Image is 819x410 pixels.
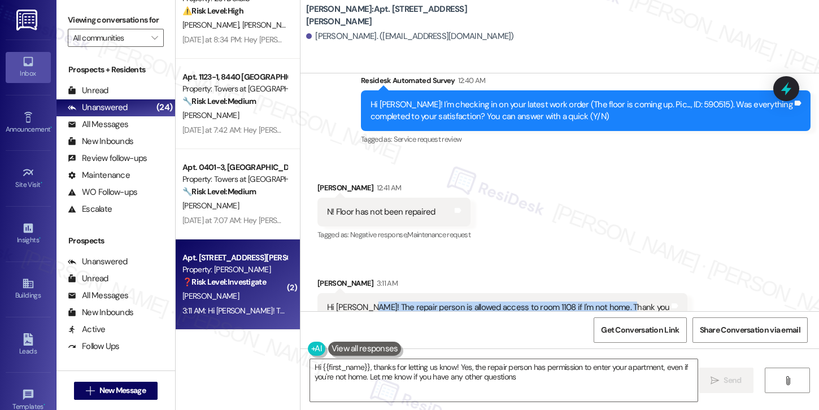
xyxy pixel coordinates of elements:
div: New Inbounds [68,307,133,319]
span: • [41,179,42,187]
span: New Message [99,385,146,396]
i:  [151,33,158,42]
div: Unanswered [68,102,128,114]
i:  [783,376,792,385]
span: Negative response , [350,230,407,239]
b: [PERSON_NAME]: Apt. [STREET_ADDRESS][PERSON_NAME] [306,3,532,28]
button: Send [699,368,753,393]
img: ResiDesk Logo [16,10,40,30]
div: Unread [68,85,108,97]
strong: ⚠️ Risk Level: High [182,6,243,16]
span: [PERSON_NAME] [182,200,239,211]
div: New Inbounds [68,136,133,147]
span: Send [724,374,741,386]
span: • [50,124,52,132]
span: • [43,401,45,409]
div: N! Floor has not been repaired [327,206,435,218]
div: Escalate [68,203,112,215]
div: Residesk Automated Survey [361,75,811,90]
div: Follow Ups [68,341,120,352]
a: Site Visit • [6,163,51,194]
strong: 🔧 Risk Level: Medium [182,186,256,197]
button: New Message [74,382,158,400]
label: Viewing conversations for [68,11,164,29]
div: WO Follow-ups [68,186,137,198]
strong: ❓ Risk Level: Investigate [182,277,266,287]
i:  [86,386,94,395]
div: Maintenance [68,169,130,181]
div: [DATE] at 7:07 AM: Hey [PERSON_NAME], we appreciate your text! We'll be back at 11AM to help you ... [182,215,690,225]
strong: 🔧 Risk Level: Medium [182,96,256,106]
div: [DATE] at 7:42 AM: Hey [PERSON_NAME], we appreciate your text! We'll be back at 11AM to help you ... [182,125,690,135]
div: (24) [154,99,175,116]
input: All communities [73,29,146,47]
div: Tagged as: [317,226,471,243]
span: • [39,234,41,242]
button: Get Conversation Link [594,317,686,343]
div: 3:11 AM: Hi [PERSON_NAME]! The repair person is allowed access to room 1108 if I'm not home. Than... [182,306,523,316]
div: All Messages [68,119,128,130]
div: Unread [68,273,108,285]
div: Tagged as: [361,131,811,147]
a: Inbox [6,52,51,82]
div: Property: Towers at [GEOGRAPHIC_DATA] [182,173,287,185]
div: Hi [PERSON_NAME]! The repair person is allowed access to room 1108 if I'm not home. Thank you [327,302,669,313]
div: 3:11 AM [374,277,398,289]
span: Maintenance request [407,230,471,239]
a: Buildings [6,274,51,304]
div: [PERSON_NAME] [317,182,471,198]
div: Active [68,324,106,335]
div: Apt. 0401-3, [GEOGRAPHIC_DATA] [182,162,287,173]
span: Get Conversation Link [601,324,679,336]
div: Property: Towers at [GEOGRAPHIC_DATA] [182,83,287,95]
div: Review follow-ups [68,152,147,164]
div: [PERSON_NAME] [317,277,687,293]
button: Share Conversation via email [692,317,808,343]
div: [DATE] at 8:34 PM: Hey [PERSON_NAME] and [PERSON_NAME], we appreciate your text! We'll be back at... [182,34,764,45]
div: Property: [PERSON_NAME] [182,264,287,276]
div: 12:41 AM [374,182,402,194]
div: All Messages [68,290,128,302]
span: Share Conversation via email [700,324,800,336]
div: Apt. [STREET_ADDRESS][PERSON_NAME] [182,252,287,264]
span: [PERSON_NAME] [182,110,239,120]
i:  [711,376,719,385]
span: [PERSON_NAME] [182,20,242,30]
span: [PERSON_NAME] [242,20,299,30]
a: Insights • [6,219,51,249]
div: [PERSON_NAME]. ([EMAIL_ADDRESS][DOMAIN_NAME]) [306,30,514,42]
a: Leads [6,330,51,360]
div: Apt. 1123-1, 8440 [GEOGRAPHIC_DATA] [182,71,287,83]
div: Prospects + Residents [56,64,175,76]
textarea: Hi {{first_name}}, thanks for letting us know! Yes, the repair person has permission to enter you... [310,359,698,402]
div: 12:40 AM [455,75,486,86]
div: Unanswered [68,256,128,268]
div: Prospects [56,235,175,247]
div: Hi [PERSON_NAME]! I'm checking in on your latest work order (The floor is coming up. Pic..., ID: ... [371,99,792,123]
span: Service request review [394,134,462,144]
span: [PERSON_NAME] [182,291,239,301]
